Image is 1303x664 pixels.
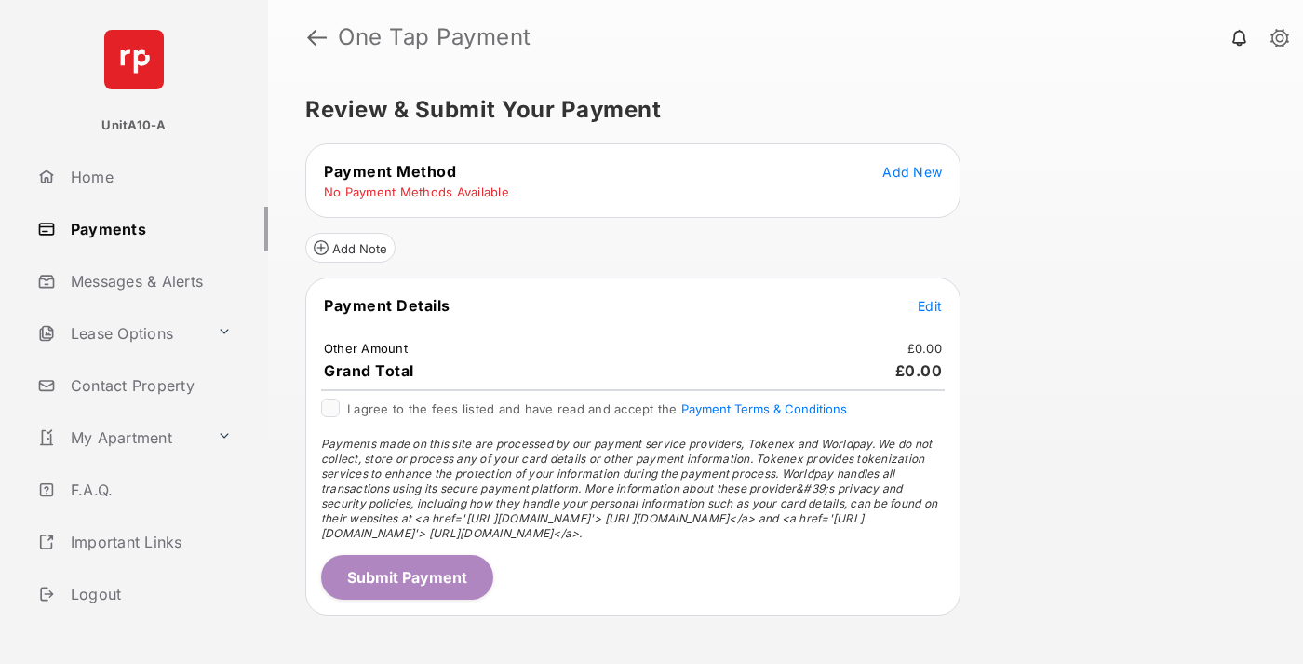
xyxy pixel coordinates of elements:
[347,401,847,416] span: I agree to the fees listed and have read and accept the
[321,555,493,600] button: Submit Payment
[104,30,164,89] img: svg+xml;base64,PHN2ZyB4bWxucz0iaHR0cDovL3d3dy53My5vcmcvMjAwMC9zdmciIHdpZHRoPSI2NCIgaGVpZ2h0PSI2NC...
[323,183,510,200] td: No Payment Methods Available
[30,468,268,512] a: F.A.Q.
[305,99,1251,121] h5: Review & Submit Your Payment
[30,259,268,304] a: Messages & Alerts
[882,162,942,181] button: Add New
[324,361,414,380] span: Grand Total
[30,155,268,199] a: Home
[323,340,409,357] td: Other Amount
[918,296,942,315] button: Edit
[882,164,942,180] span: Add New
[101,116,166,135] p: UnitA10-A
[30,520,239,564] a: Important Links
[324,162,456,181] span: Payment Method
[305,233,396,263] button: Add Note
[338,26,531,48] strong: One Tap Payment
[324,296,450,315] span: Payment Details
[895,361,943,380] span: £0.00
[30,415,209,460] a: My Apartment
[30,363,268,408] a: Contact Property
[681,401,847,416] button: I agree to the fees listed and have read and accept the
[321,437,937,540] span: Payments made on this site are processed by our payment service providers, Tokenex and Worldpay. ...
[918,298,942,314] span: Edit
[907,340,943,357] td: £0.00
[30,572,268,617] a: Logout
[30,207,268,251] a: Payments
[30,311,209,356] a: Lease Options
